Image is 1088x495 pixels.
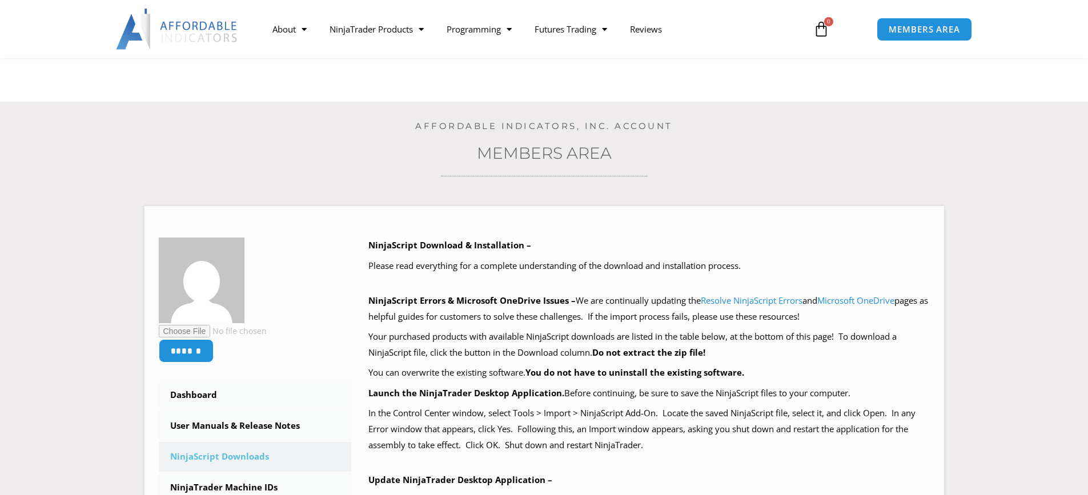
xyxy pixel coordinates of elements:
[619,16,673,42] a: Reviews
[796,13,846,46] a: 0
[368,329,930,361] p: Your purchased products with available NinjaScript downloads are listed in the table below, at th...
[368,405,930,453] p: In the Control Center window, select Tools > Import > NinjaScript Add-On. Locate the saved NinjaS...
[368,365,930,381] p: You can overwrite the existing software.
[415,120,673,131] a: Affordable Indicators, Inc. Account
[477,143,612,163] a: Members Area
[889,25,960,34] span: MEMBERS AREA
[877,18,972,41] a: MEMBERS AREA
[159,380,352,410] a: Dashboard
[116,9,239,50] img: LogoAI | Affordable Indicators – NinjaTrader
[159,442,352,472] a: NinjaScript Downloads
[261,16,800,42] nav: Menu
[368,474,552,485] b: Update NinjaTrader Desktop Application –
[435,16,523,42] a: Programming
[368,387,564,399] b: Launch the NinjaTrader Desktop Application.
[525,367,744,378] b: You do not have to uninstall the existing software.
[368,293,930,325] p: We are continually updating the and pages as helpful guides for customers to solve these challeng...
[159,238,244,323] img: 2b04941fcb9ec3db7ca43737ac4aa254cdd73aecccd990df7f63e2800116e06a
[261,16,318,42] a: About
[368,239,531,251] b: NinjaScript Download & Installation –
[523,16,619,42] a: Futures Trading
[824,17,833,26] span: 0
[318,16,435,42] a: NinjaTrader Products
[368,385,930,401] p: Before continuing, be sure to save the NinjaScript files to your computer.
[368,295,576,306] b: NinjaScript Errors & Microsoft OneDrive Issues –
[817,295,894,306] a: Microsoft OneDrive
[159,411,352,441] a: User Manuals & Release Notes
[701,295,802,306] a: Resolve NinjaScript Errors
[368,258,930,274] p: Please read everything for a complete understanding of the download and installation process.
[592,347,705,358] b: Do not extract the zip file!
